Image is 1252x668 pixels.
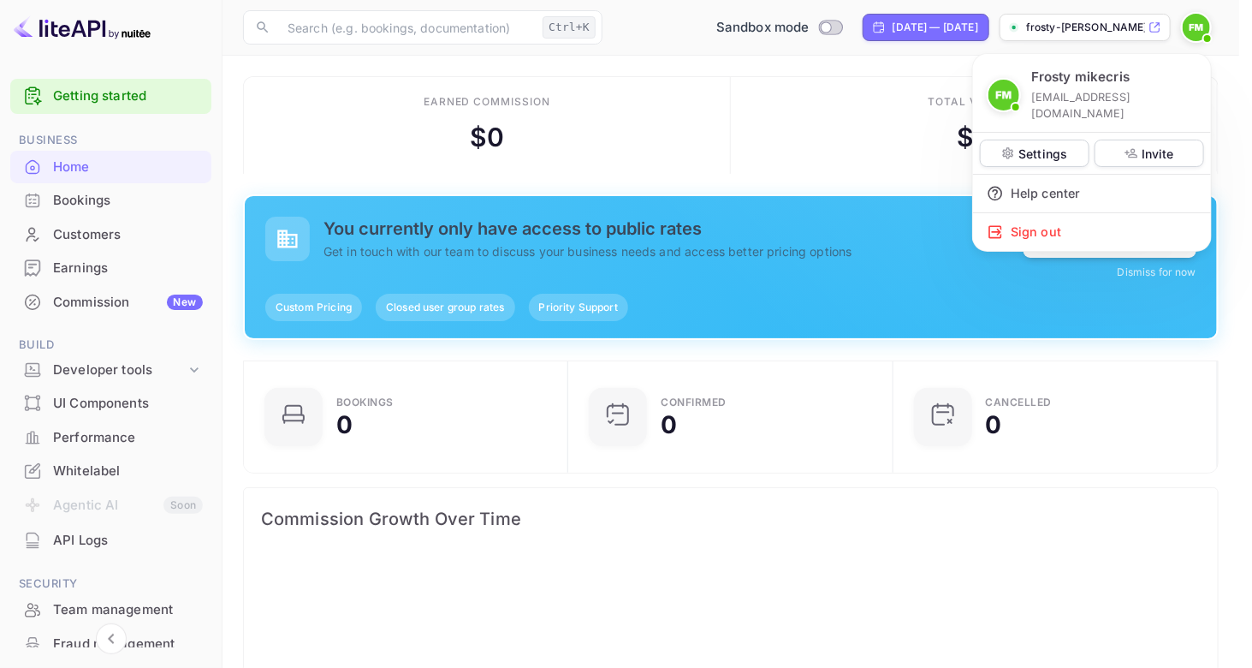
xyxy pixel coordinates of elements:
p: Frosty mikecris [1031,68,1130,87]
div: Sign out [973,213,1211,251]
img: Frosty mikecris [988,80,1019,110]
p: Settings [1018,145,1067,163]
div: Help center [973,175,1211,212]
p: Invite [1142,145,1174,163]
p: [EMAIL_ADDRESS][DOMAIN_NAME] [1031,89,1197,122]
